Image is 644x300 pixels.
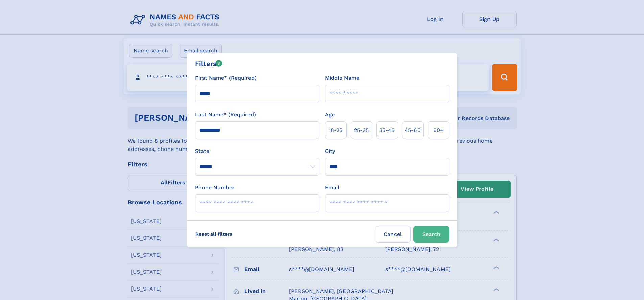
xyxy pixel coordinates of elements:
button: Search [413,226,449,243]
span: 18‑25 [329,126,342,134]
label: Email [325,184,339,192]
span: 60+ [433,126,444,134]
label: Middle Name [325,74,359,82]
span: 25‑35 [354,126,369,134]
label: State [195,147,319,155]
span: 35‑45 [379,126,395,134]
span: 45‑60 [405,126,421,134]
label: City [325,147,335,155]
label: Last Name* (Required) [195,111,256,119]
label: First Name* (Required) [195,74,257,82]
div: Filters [195,59,222,69]
label: Phone Number [195,184,235,192]
label: Cancel [375,226,411,243]
label: Age [325,111,335,119]
label: Reset all filters [191,226,237,242]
